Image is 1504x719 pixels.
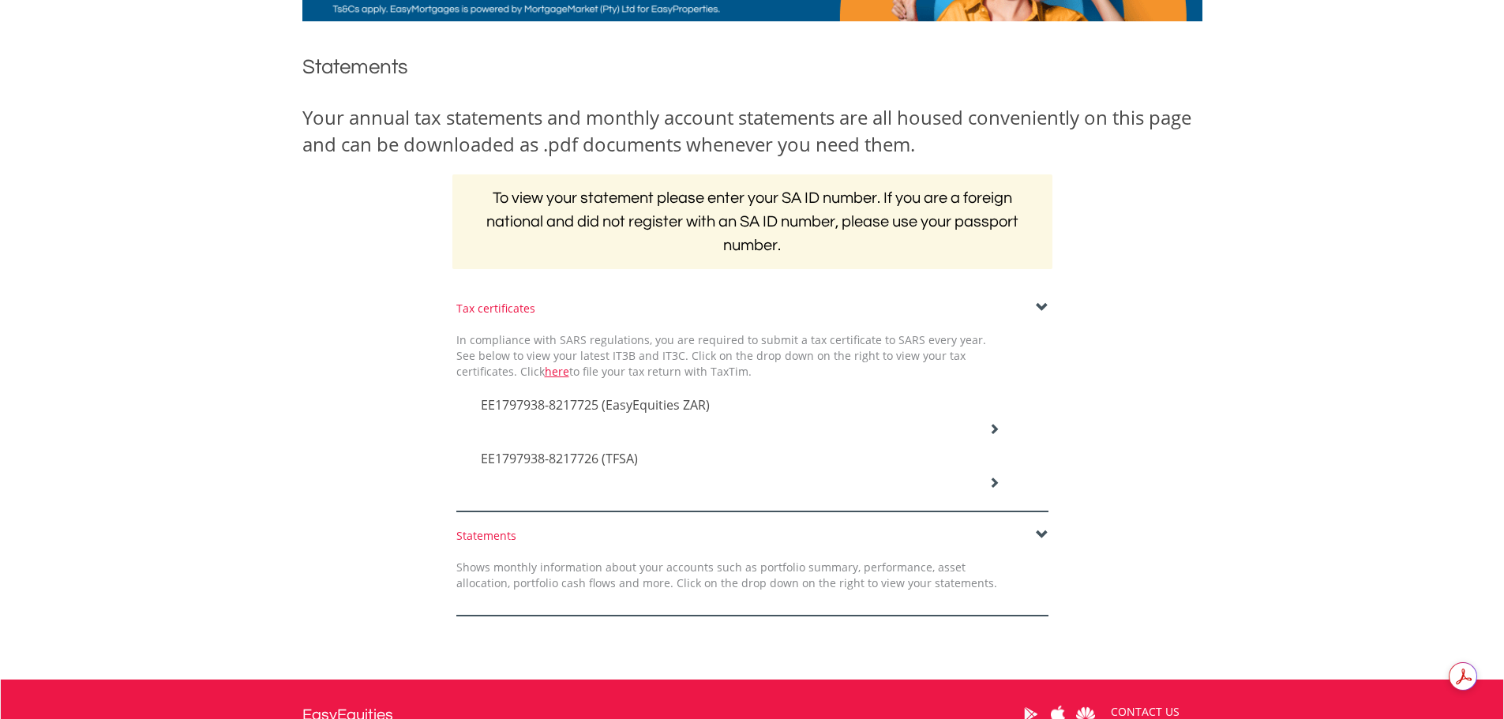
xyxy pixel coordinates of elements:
[456,528,1048,544] div: Statements
[302,104,1202,159] div: Your annual tax statements and monthly account statements are all housed conveniently on this pag...
[520,364,752,379] span: Click to file your tax return with TaxTim.
[545,364,569,379] a: here
[481,450,638,467] span: EE1797938-8217726 (TFSA)
[456,332,986,379] span: In compliance with SARS regulations, you are required to submit a tax certificate to SARS every y...
[444,560,1009,591] div: Shows monthly information about your accounts such as portfolio summary, performance, asset alloc...
[302,57,408,77] span: Statements
[456,301,1048,316] div: Tax certificates
[481,396,710,414] span: EE1797938-8217725 (EasyEquities ZAR)
[452,174,1052,269] h2: To view your statement please enter your SA ID number. If you are a foreign national and did not ...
